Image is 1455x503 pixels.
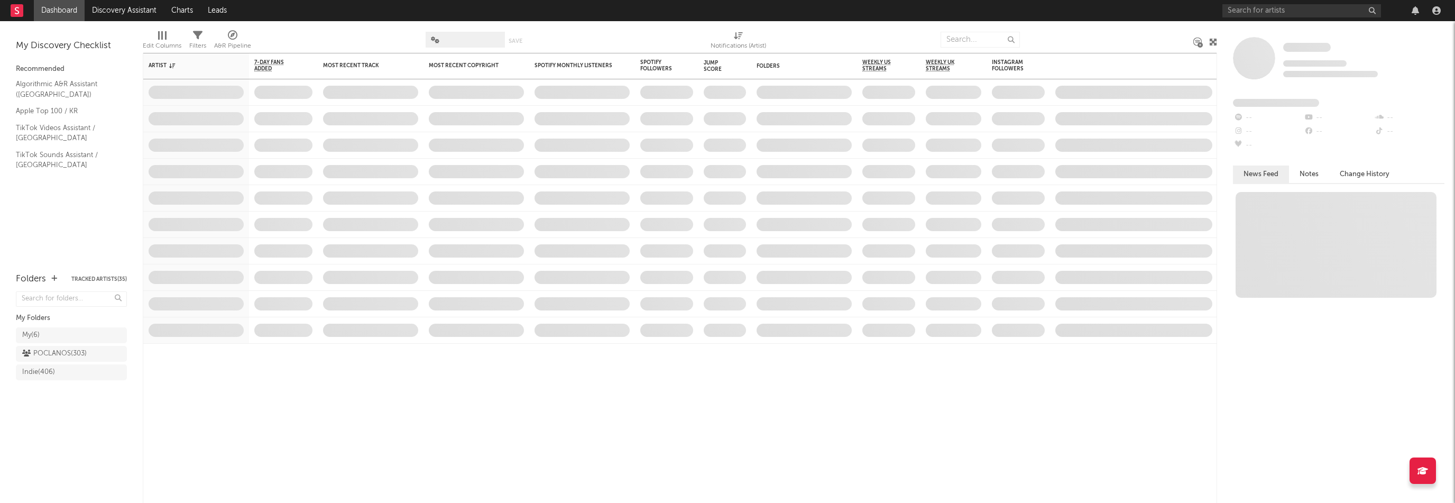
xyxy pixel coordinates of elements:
input: Search for folders... [16,291,127,307]
a: Indie(406) [16,364,127,380]
div: -- [1374,111,1444,125]
div: Most Recent Copyright [429,62,508,69]
div: -- [1233,125,1303,139]
div: Filters [189,40,206,52]
span: Fans Added by Platform [1233,99,1319,107]
div: My ( 6 ) [22,329,40,342]
div: Folders [16,273,46,286]
span: Weekly US Streams [862,59,899,72]
div: Indie ( 406 ) [22,366,55,379]
div: A&R Pipeline [214,40,251,52]
a: TikTok Sounds Assistant / [GEOGRAPHIC_DATA] [16,149,116,171]
div: Edit Columns [143,26,181,57]
div: Most Recent Track [323,62,402,69]
input: Search... [941,32,1020,48]
div: -- [1233,139,1303,152]
div: POCLANOS ( 303 ) [22,347,87,360]
div: Edit Columns [143,40,181,52]
button: Save [509,38,522,44]
div: Folders [757,63,836,69]
div: Notifications (Artist) [711,40,766,52]
div: Jump Score [704,60,730,72]
div: -- [1374,125,1444,139]
span: Tracking Since: [DATE] [1283,60,1347,67]
span: Weekly UK Streams [926,59,965,72]
div: Recommended [16,63,127,76]
div: My Discovery Checklist [16,40,127,52]
div: Filters [189,26,206,57]
button: Tracked Artists(35) [71,277,127,282]
div: Notifications (Artist) [711,26,766,57]
div: Spotify Monthly Listeners [535,62,614,69]
button: Notes [1289,166,1329,183]
span: 0 fans last week [1283,71,1378,77]
a: Apple Top 100 / KR [16,105,116,117]
a: Some Artist [1283,42,1331,53]
div: My Folders [16,312,127,325]
div: -- [1233,111,1303,125]
div: -- [1303,111,1374,125]
input: Search for artists [1222,4,1381,17]
div: Spotify Followers [640,59,677,72]
a: TikTok Videos Assistant / [GEOGRAPHIC_DATA] [16,122,116,144]
div: Artist [149,62,228,69]
div: A&R Pipeline [214,26,251,57]
a: POCLANOS(303) [16,346,127,362]
a: My(6) [16,327,127,343]
a: Algorithmic A&R Assistant ([GEOGRAPHIC_DATA]) [16,78,116,100]
button: News Feed [1233,166,1289,183]
div: Instagram Followers [992,59,1029,72]
span: Some Artist [1283,43,1331,52]
span: 7-Day Fans Added [254,59,297,72]
div: -- [1303,125,1374,139]
button: Change History [1329,166,1400,183]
